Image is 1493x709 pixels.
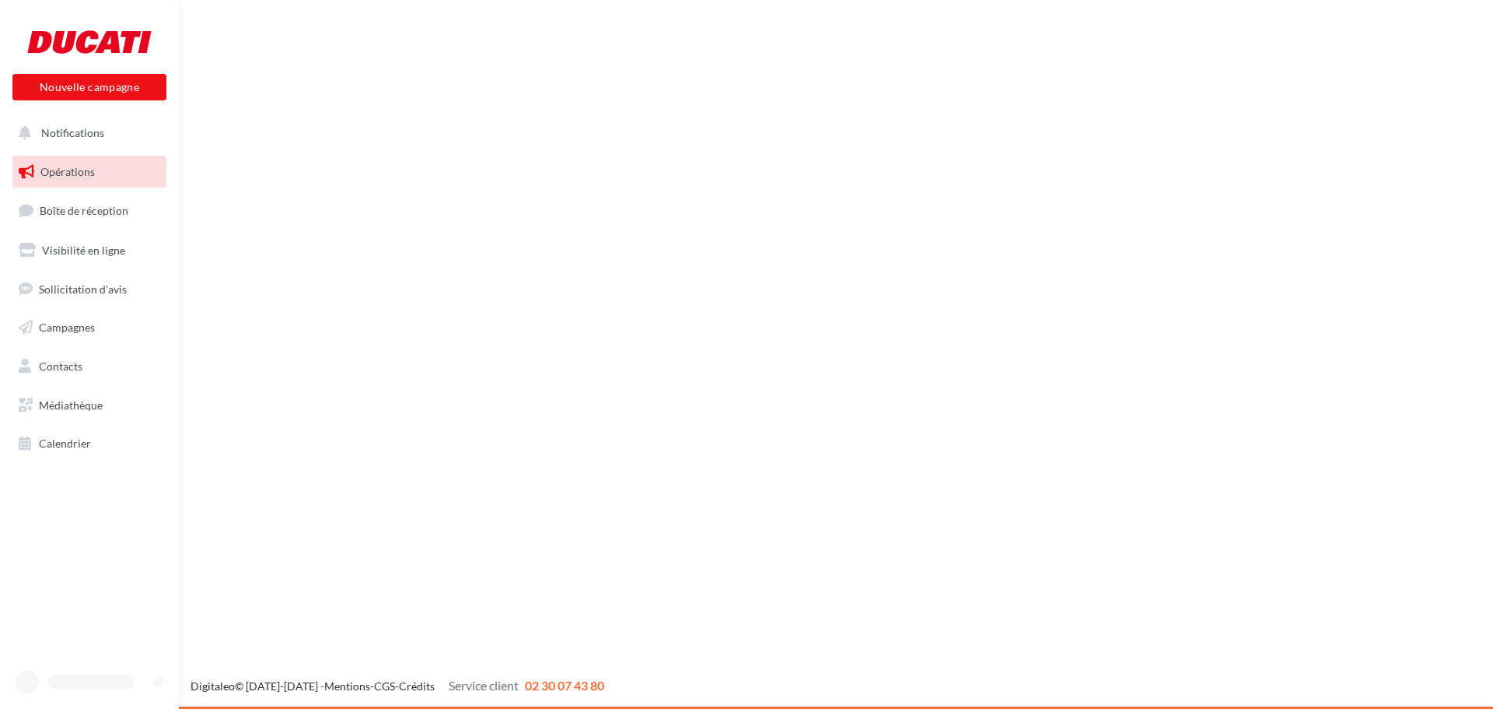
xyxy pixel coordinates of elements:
[40,204,128,217] span: Boîte de réception
[40,165,95,178] span: Opérations
[39,282,127,295] span: Sollicitation d'avis
[9,427,170,460] a: Calendrier
[399,679,435,693] a: Crédits
[39,360,82,373] span: Contacts
[12,74,166,100] button: Nouvelle campagne
[449,678,519,693] span: Service client
[42,244,125,257] span: Visibilité en ligne
[41,126,104,139] span: Notifications
[39,437,91,450] span: Calendrier
[9,273,170,306] a: Sollicitation d'avis
[9,389,170,422] a: Médiathèque
[191,679,235,693] a: Digitaleo
[39,398,103,412] span: Médiathèque
[374,679,395,693] a: CGS
[191,679,604,693] span: © [DATE]-[DATE] - - -
[9,194,170,227] a: Boîte de réception
[9,311,170,344] a: Campagnes
[39,321,95,334] span: Campagnes
[9,234,170,267] a: Visibilité en ligne
[9,156,170,188] a: Opérations
[525,678,604,693] span: 02 30 07 43 80
[9,117,163,149] button: Notifications
[9,350,170,383] a: Contacts
[324,679,370,693] a: Mentions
